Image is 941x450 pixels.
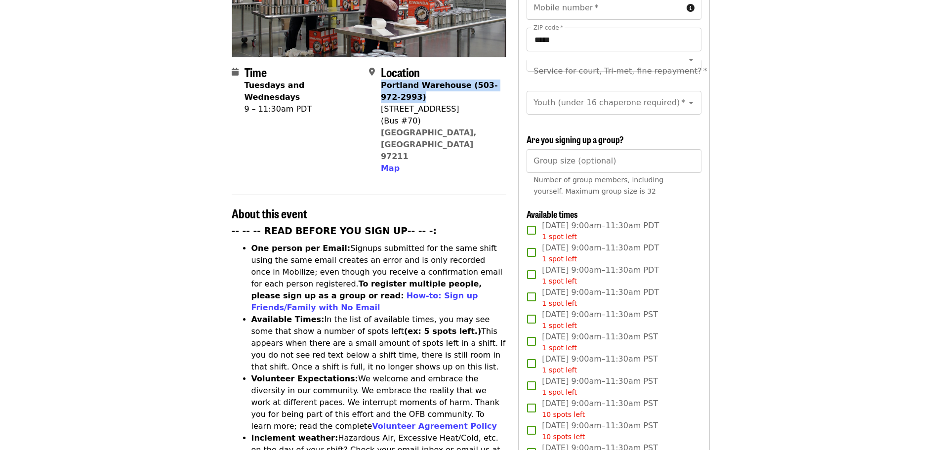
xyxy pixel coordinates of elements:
[251,279,482,300] strong: To register multiple people, please sign up as a group or read:
[251,243,507,314] li: Signups submitted for the same shift using the same email creates an error and is only recorded o...
[251,373,507,432] li: We welcome and embrace the diversity in our community. We embrace the reality that we work at dif...
[527,133,624,146] span: Are you signing up a group?
[381,63,420,81] span: Location
[542,398,658,420] span: [DATE] 9:00am–11:30am PST
[533,25,563,31] label: ZIP code
[527,149,701,173] input: [object Object]
[542,220,659,242] span: [DATE] 9:00am–11:30am PDT
[542,286,659,309] span: [DATE] 9:00am–11:30am PDT
[533,176,663,195] span: Number of group members, including yourself. Maximum group size is 32
[542,299,577,307] span: 1 spot left
[542,410,585,418] span: 10 spots left
[245,103,361,115] div: 9 – 11:30am PDT
[381,103,498,115] div: [STREET_ADDRESS]
[542,331,658,353] span: [DATE] 9:00am–11:30am PST
[542,353,658,375] span: [DATE] 9:00am–11:30am PST
[232,226,437,236] strong: -- -- -- READ BEFORE YOU SIGN UP-- -- -:
[251,314,507,373] li: In the list of available times, you may see some that show a number of spots left This appears wh...
[251,244,351,253] strong: One person per Email:
[542,255,577,263] span: 1 spot left
[245,63,267,81] span: Time
[251,433,338,443] strong: Inclement weather:
[381,115,498,127] div: (Bus #70)
[245,81,305,102] strong: Tuesdays and Wednesdays
[687,3,695,13] i: circle-info icon
[372,421,497,431] a: Volunteer Agreement Policy
[381,128,477,161] a: [GEOGRAPHIC_DATA], [GEOGRAPHIC_DATA] 97211
[381,81,498,102] strong: Portland Warehouse (503-972-2993)
[542,264,659,286] span: [DATE] 9:00am–11:30am PDT
[232,67,239,77] i: calendar icon
[232,205,307,222] span: About this event
[251,291,478,312] a: How-to: Sign up Friends/Family with No Email
[404,327,481,336] strong: (ex: 5 spots left.)
[542,433,585,441] span: 10 spots left
[542,309,658,331] span: [DATE] 9:00am–11:30am PST
[542,344,577,352] span: 1 spot left
[527,28,701,51] input: ZIP code
[684,96,698,110] button: Open
[251,315,325,324] strong: Available Times:
[542,277,577,285] span: 1 spot left
[542,233,577,241] span: 1 spot left
[542,366,577,374] span: 1 spot left
[369,67,375,77] i: map-marker-alt icon
[542,388,577,396] span: 1 spot left
[381,163,400,174] button: Map
[684,53,698,67] button: Open
[542,322,577,329] span: 1 spot left
[542,375,658,398] span: [DATE] 9:00am–11:30am PST
[527,207,578,220] span: Available times
[251,374,359,383] strong: Volunteer Expectations:
[542,242,659,264] span: [DATE] 9:00am–11:30am PDT
[381,164,400,173] span: Map
[542,420,658,442] span: [DATE] 9:00am–11:30am PST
